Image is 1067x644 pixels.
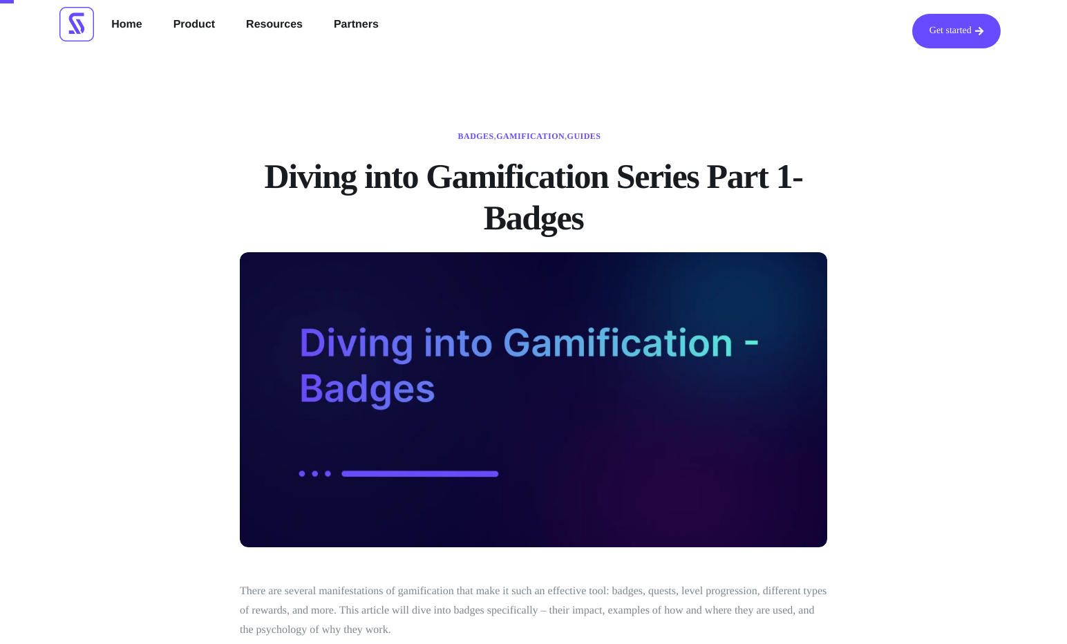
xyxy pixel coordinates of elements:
[323,14,389,36] a: Partners
[240,252,827,547] img: Diving into gamification - badges (Thumbnail)
[567,131,601,141] a: Guides
[59,7,94,41] img: Scrimmage Square Icon Logo
[101,14,389,36] nav: Menu
[458,131,494,141] a: Badges
[458,131,601,142] span: , ,
[236,14,313,36] a: Resources
[496,131,565,141] a: Gamification
[240,155,827,238] h1: Diving into Gamification Series Part 1- Badges
[163,14,225,36] a: Product
[240,582,827,640] p: There are several manifestations of gamification that make it such an effective tool: badges, que...
[101,14,152,36] a: Home
[912,14,1001,48] a: Get started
